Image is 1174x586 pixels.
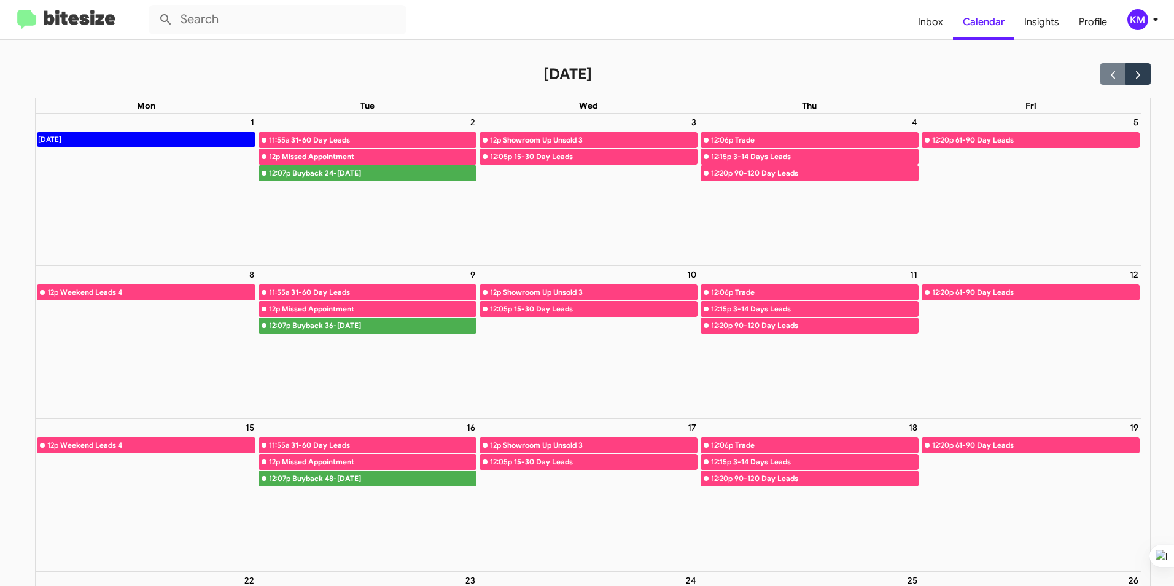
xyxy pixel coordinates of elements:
[955,134,1140,146] div: 61-90 Day Leads
[269,286,289,299] div: 11:55a
[269,472,290,485] div: 12:07p
[257,266,478,419] td: September 9, 2025
[36,419,257,572] td: September 15, 2025
[711,150,731,163] div: 12:15p
[685,419,699,436] a: September 17, 2025
[1127,266,1141,283] a: September 12, 2025
[36,266,257,419] td: September 8, 2025
[490,439,501,451] div: 12p
[468,114,478,131] a: September 2, 2025
[269,150,280,163] div: 12p
[955,286,1140,299] div: 61-90 Day Leads
[149,5,406,34] input: Search
[291,439,476,451] div: 31-60 Day Leads
[1069,4,1117,40] a: Profile
[577,98,601,113] a: Wednesday
[514,456,697,468] div: 15-30 Day Leads
[269,319,290,332] div: 12:07p
[711,472,733,485] div: 12:20p
[735,439,918,451] div: Trade
[257,114,478,266] td: September 2, 2025
[953,4,1014,40] a: Calendar
[47,439,58,451] div: 12p
[291,286,476,299] div: 31-60 Day Leads
[468,266,478,283] a: September 9, 2025
[699,419,920,572] td: September 18, 2025
[247,266,257,283] a: September 8, 2025
[711,303,731,315] div: 12:15p
[503,286,697,299] div: Showroom Up Unsold 3
[269,303,280,315] div: 12p
[909,114,920,131] a: September 4, 2025
[932,286,954,299] div: 12:20p
[47,286,58,299] div: 12p
[60,439,255,451] div: Weekend Leads 4
[291,134,476,146] div: 31-60 Day Leads
[503,134,697,146] div: Showroom Up Unsold 3
[269,439,289,451] div: 11:55a
[514,150,697,163] div: 15-30 Day Leads
[733,150,918,163] div: 3-14 Days Leads
[134,98,158,113] a: Monday
[543,64,592,84] h2: [DATE]
[920,114,1141,266] td: September 5, 2025
[932,134,954,146] div: 12:20p
[478,266,699,419] td: September 10, 2025
[908,4,953,40] a: Inbox
[490,286,501,299] div: 12p
[243,419,257,436] a: September 15, 2025
[282,303,476,315] div: Missed Appointment
[282,150,476,163] div: Missed Appointment
[464,419,478,436] a: September 16, 2025
[699,114,920,266] td: September 4, 2025
[269,167,290,179] div: 12:07p
[711,134,733,146] div: 12:06p
[920,419,1141,572] td: September 19, 2025
[689,114,699,131] a: September 3, 2025
[478,419,699,572] td: September 17, 2025
[735,286,918,299] div: Trade
[734,167,918,179] div: 90-120 Day Leads
[735,134,918,146] div: Trade
[514,303,697,315] div: 15-30 Day Leads
[1125,63,1151,85] button: Next month
[1100,63,1125,85] button: Previous month
[711,456,731,468] div: 12:15p
[269,134,289,146] div: 11:55a
[711,319,733,332] div: 12:20p
[503,439,697,451] div: Showroom Up Unsold 3
[478,114,699,266] td: September 3, 2025
[257,419,478,572] td: September 16, 2025
[734,319,918,332] div: 90-120 Day Leads
[1127,419,1141,436] a: September 19, 2025
[292,472,476,485] div: Buyback 48-[DATE]
[490,150,512,163] div: 12:05p
[248,114,257,131] a: September 1, 2025
[490,134,501,146] div: 12p
[490,456,512,468] div: 12:05p
[36,114,257,266] td: September 1, 2025
[711,439,733,451] div: 12:06p
[1117,9,1160,30] button: KM
[269,456,280,468] div: 12p
[358,98,377,113] a: Tuesday
[490,303,512,315] div: 12:05p
[908,266,920,283] a: September 11, 2025
[733,303,918,315] div: 3-14 Days Leads
[292,167,476,179] div: Buyback 24-[DATE]
[60,286,255,299] div: Weekend Leads 4
[1023,98,1039,113] a: Friday
[734,472,918,485] div: 90-120 Day Leads
[282,456,476,468] div: Missed Appointment
[292,319,476,332] div: Buyback 36-[DATE]
[685,266,699,283] a: September 10, 2025
[1014,4,1069,40] a: Insights
[711,167,733,179] div: 12:20p
[799,98,819,113] a: Thursday
[711,286,733,299] div: 12:06p
[733,456,918,468] div: 3-14 Days Leads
